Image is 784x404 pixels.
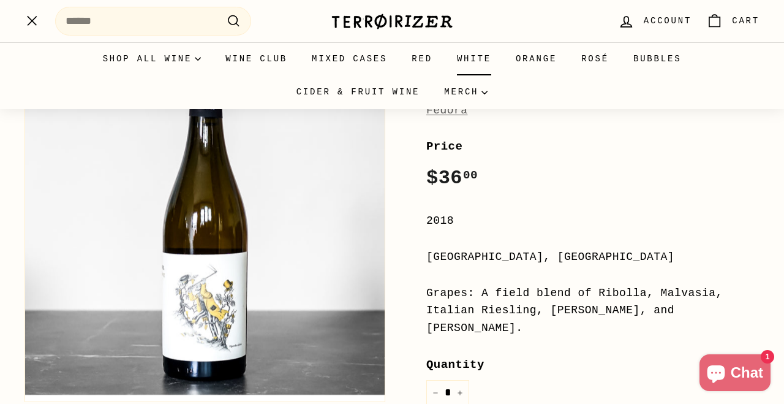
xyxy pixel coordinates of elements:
[426,284,759,337] div: Grapes: A field blend of Ribolla, Malvasia, Italian Riesling, [PERSON_NAME], and [PERSON_NAME].
[699,3,767,39] a: Cart
[28,16,37,25] path: .
[28,17,37,26] path: .
[611,3,699,39] a: Account
[732,14,759,28] span: Cart
[644,14,692,28] span: Account
[569,42,621,75] a: Rosé
[621,42,693,75] a: Bubbles
[432,75,500,109] summary: Merch
[445,42,503,75] a: White
[284,75,432,109] a: Cider & Fruit Wine
[426,248,759,266] div: [GEOGRAPHIC_DATA], [GEOGRAPHIC_DATA]
[426,104,468,116] a: Fedora
[696,354,774,394] inbox-online-store-chat: Shopify online store chat
[503,42,569,75] a: Orange
[426,212,759,230] div: 2018
[426,356,759,374] label: Quantity
[300,42,399,75] a: Mixed Cases
[426,167,478,189] span: $36
[426,137,759,156] label: Price
[399,42,445,75] a: Red
[213,42,300,75] a: Wine Club
[463,169,478,182] sup: 00
[91,42,214,75] summary: Shop all wine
